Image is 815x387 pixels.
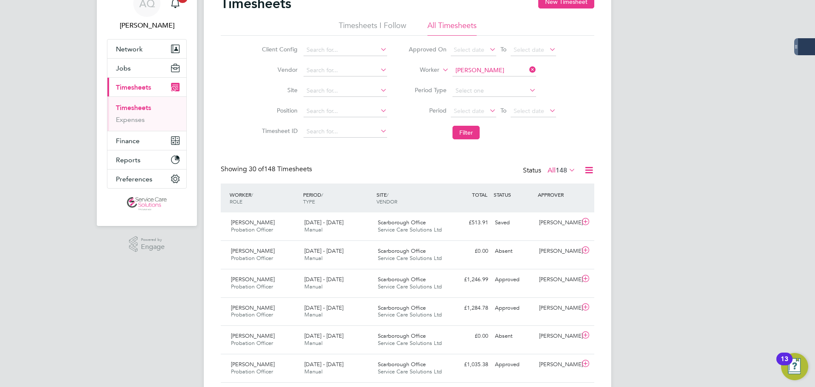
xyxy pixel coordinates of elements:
[221,165,314,174] div: Showing
[304,219,343,226] span: [DATE] - [DATE]
[107,78,186,96] button: Timesheets
[107,40,186,58] button: Network
[304,311,323,318] span: Manual
[492,329,536,343] div: Absent
[492,216,536,230] div: Saved
[498,44,509,55] span: To
[231,283,273,290] span: Probation Officer
[107,197,187,211] a: Go to home page
[387,191,388,198] span: /
[259,127,298,135] label: Timesheet ID
[472,191,487,198] span: TOTAL
[378,304,426,311] span: Scarborough Office
[304,361,343,368] span: [DATE] - [DATE]
[230,198,242,205] span: ROLE
[454,46,484,54] span: Select date
[377,198,397,205] span: VENDOR
[231,311,273,318] span: Probation Officer
[378,311,442,318] span: Service Care Solutions Ltd
[259,66,298,73] label: Vendor
[107,131,186,150] button: Finance
[304,126,387,138] input: Search for...
[259,45,298,53] label: Client Config
[452,85,536,97] input: Select one
[127,197,167,211] img: servicecare-logo-retina.png
[303,198,315,205] span: TYPE
[231,368,273,375] span: Probation Officer
[447,273,492,287] div: £1,246.99
[107,96,186,131] div: Timesheets
[107,169,186,188] button: Preferences
[408,86,447,94] label: Period Type
[251,191,253,198] span: /
[129,236,165,252] a: Powered byEngage
[107,150,186,169] button: Reports
[231,339,273,347] span: Probation Officer
[116,64,131,72] span: Jobs
[231,219,275,226] span: [PERSON_NAME]
[116,116,145,124] a: Expenses
[231,332,275,339] span: [PERSON_NAME]
[231,276,275,283] span: [PERSON_NAME]
[781,353,808,380] button: Open Resource Center, 13 new notifications
[498,105,509,116] span: To
[492,358,536,372] div: Approved
[556,166,567,175] span: 148
[378,247,426,254] span: Scarborough Office
[492,187,536,202] div: STATUS
[231,254,273,262] span: Probation Officer
[452,126,480,139] button: Filter
[304,44,387,56] input: Search for...
[321,191,323,198] span: /
[536,273,580,287] div: [PERSON_NAME]
[452,65,536,76] input: Search for...
[378,226,442,233] span: Service Care Solutions Ltd
[548,166,576,175] label: All
[116,104,151,112] a: Timesheets
[107,20,187,31] span: Andrew Quinney
[447,301,492,315] div: £1,284.78
[231,361,275,368] span: [PERSON_NAME]
[378,276,426,283] span: Scarborough Office
[116,156,141,164] span: Reports
[378,254,442,262] span: Service Care Solutions Ltd
[523,165,577,177] div: Status
[536,244,580,258] div: [PERSON_NAME]
[492,244,536,258] div: Absent
[378,368,442,375] span: Service Care Solutions Ltd
[231,304,275,311] span: [PERSON_NAME]
[514,46,544,54] span: Select date
[304,247,343,254] span: [DATE] - [DATE]
[427,20,477,36] li: All Timesheets
[492,301,536,315] div: Approved
[259,86,298,94] label: Site
[141,243,165,251] span: Engage
[231,247,275,254] span: [PERSON_NAME]
[304,339,323,347] span: Manual
[536,187,580,202] div: APPROVER
[116,175,152,183] span: Preferences
[116,83,151,91] span: Timesheets
[408,45,447,53] label: Approved On
[301,187,374,209] div: PERIOD
[304,304,343,311] span: [DATE] - [DATE]
[408,107,447,114] label: Period
[447,216,492,230] div: £513.91
[514,107,544,115] span: Select date
[231,226,273,233] span: Probation Officer
[378,361,426,368] span: Scarborough Office
[536,358,580,372] div: [PERSON_NAME]
[249,165,264,173] span: 30 of
[447,244,492,258] div: £0.00
[304,65,387,76] input: Search for...
[374,187,448,209] div: SITE
[536,216,580,230] div: [PERSON_NAME]
[107,59,186,77] button: Jobs
[536,301,580,315] div: [PERSON_NAME]
[249,165,312,173] span: 148 Timesheets
[447,358,492,372] div: £1,035.38
[304,276,343,283] span: [DATE] - [DATE]
[141,236,165,243] span: Powered by
[378,339,442,347] span: Service Care Solutions Ltd
[378,219,426,226] span: Scarborough Office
